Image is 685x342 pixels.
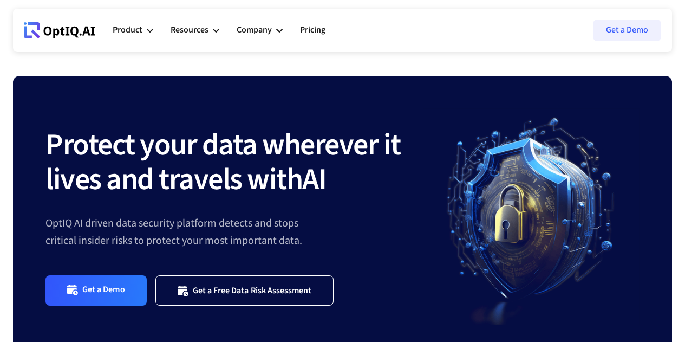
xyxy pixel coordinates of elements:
[45,275,147,305] a: Get a Demo
[82,284,125,296] div: Get a Demo
[300,14,325,47] a: Pricing
[237,14,283,47] div: Company
[593,20,661,41] a: Get a Demo
[45,124,401,201] strong: Protect your data wherever it lives and travels with
[171,23,208,37] div: Resources
[45,215,423,249] div: OptIQ AI driven data security platform detects and stops critical insider risks to protect your m...
[237,23,272,37] div: Company
[171,14,219,47] div: Resources
[302,158,326,201] strong: AI
[113,23,142,37] div: Product
[113,14,153,47] div: Product
[155,275,334,305] a: Get a Free Data Risk Assessment
[193,285,312,296] div: Get a Free Data Risk Assessment
[24,14,95,47] a: Webflow Homepage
